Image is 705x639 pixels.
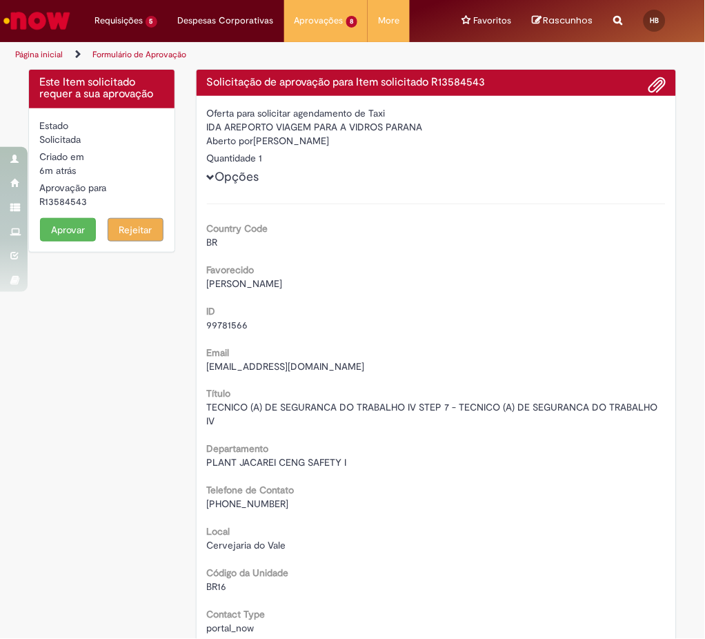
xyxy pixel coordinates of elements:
a: Formulário de Aprovação [92,49,186,60]
span: [PERSON_NAME] [207,277,283,290]
div: 01/10/2025 09:41:31 [39,164,164,177]
span: BR16 [207,581,227,593]
b: ID [207,305,216,317]
span: portal_now [207,622,255,635]
b: Código da Unidade [207,567,289,580]
b: Favorecido [207,264,255,276]
ul: Trilhas de página [10,42,401,68]
span: Favoritos [473,14,511,28]
div: IDA AREPORTO VIAGEM PARA A VIDROS PARANA [207,120,666,134]
span: 5 [146,16,157,28]
span: 6m atrás [39,164,76,177]
span: 99781566 [207,319,248,331]
label: Estado [39,119,68,132]
span: [PHONE_NUMBER] [207,498,289,511]
span: TECNICO (A) DE SEGURANCA DO TRABALHO IV STEP 7 - TECNICO (A) DE SEGURANCA DO TRABALHO IV [207,402,661,428]
div: Oferta para solicitar agendamento de Taxi [207,106,666,120]
label: Criado em [39,150,84,164]
span: [EMAIL_ADDRESS][DOMAIN_NAME] [207,360,365,373]
span: HB [651,16,659,25]
h4: Solicitação de aprovação para Item solicitado R13584543 [207,77,666,89]
span: PLANT JACAREI CENG SAFETY I [207,457,347,469]
img: ServiceNow [1,7,72,35]
b: Local [207,526,230,538]
div: [PERSON_NAME] [207,134,666,151]
b: Título [207,388,231,400]
time: 01/10/2025 09:41:31 [39,164,76,177]
span: 8 [346,16,358,28]
b: Contact Type [207,609,266,621]
span: BR [207,236,218,248]
b: Email [207,346,230,359]
b: Country Code [207,222,268,235]
b: Telefone de Contato [207,484,295,497]
label: Aprovação para [39,181,106,195]
div: Solicitada [39,132,164,146]
a: Página inicial [15,49,63,60]
span: Requisições [95,14,143,28]
span: More [378,14,399,28]
button: Aprovar [40,218,96,242]
h4: Este Item solicitado requer a sua aprovação [39,77,164,101]
span: Cervejaria do Vale [207,540,286,552]
b: Departamento [207,443,269,455]
div: R13584543 [39,195,164,208]
span: Despesas Corporativas [178,14,274,28]
div: Quantidade 1 [207,151,666,165]
span: Aprovações [295,14,344,28]
span: Rascunhos [544,14,593,27]
label: Aberto por [207,134,254,148]
button: Rejeitar [108,218,163,242]
a: No momento, sua lista de rascunhos tem 0 Itens [532,14,593,27]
